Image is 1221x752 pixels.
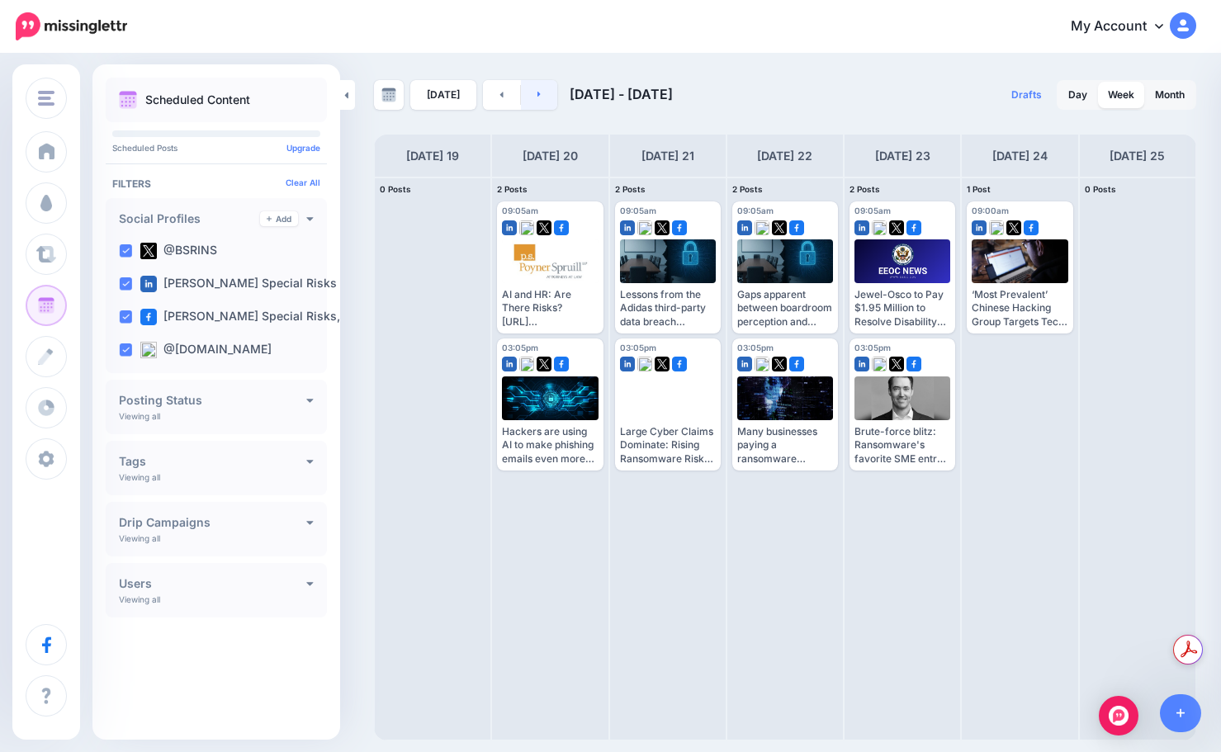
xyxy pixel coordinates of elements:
[286,143,320,153] a: Upgrade
[757,146,812,166] h4: [DATE] 22
[140,309,354,325] label: [PERSON_NAME] Special Risks, …
[537,357,551,371] img: twitter-square.png
[854,220,869,235] img: linkedin-square.png
[519,220,534,235] img: bluesky-square.png
[772,357,787,371] img: twitter-square.png
[737,288,833,329] div: Gaps apparent between boardroom perception and cyber reality [URL][DOMAIN_NAME][PERSON_NAME]
[140,276,355,292] label: [PERSON_NAME] Special Risks (…
[286,177,320,187] a: Clear All
[655,220,670,235] img: twitter-square.png
[637,357,652,371] img: bluesky-square.png
[641,146,694,166] h4: [DATE] 21
[737,220,752,235] img: linkedin-square.png
[119,411,160,421] p: Viewing all
[1110,146,1165,166] h4: [DATE] 25
[854,357,869,371] img: linkedin-square.png
[772,220,787,235] img: twitter-square.png
[502,220,517,235] img: linkedin-square.png
[119,213,260,225] h4: Social Profiles
[620,425,716,466] div: Large Cyber Claims Dominate: Rising Ransomware Risks and Industry-Specific Trends [URL][DOMAIN_NAME]
[119,517,306,528] h4: Drip Campaigns
[145,94,250,106] p: Scheduled Content
[992,146,1048,166] h4: [DATE] 24
[119,533,160,543] p: Viewing all
[502,288,598,329] div: AI and HR: Are There Risks? [URL][DOMAIN_NAME]
[1054,7,1196,47] a: My Account
[1058,82,1097,108] a: Day
[737,425,833,466] div: Many businesses paying a ransomware demand don't get their data back [URL][DOMAIN_NAME]
[672,220,687,235] img: facebook-square.png
[972,206,1009,215] span: 09:00am
[755,220,769,235] img: bluesky-square.png
[112,177,320,190] h4: Filters
[732,184,763,194] span: 2 Posts
[620,288,716,329] div: Lessons from the Adidas third-party data breach [URL][DOMAIN_NAME]
[854,425,950,466] div: Brute-force blitz: Ransomware's favorite SME entry point exposed [URL][DOMAIN_NAME]
[119,594,160,604] p: Viewing all
[737,206,774,215] span: 09:05am
[849,184,880,194] span: 2 Posts
[1085,184,1116,194] span: 0 Posts
[1001,80,1052,110] a: Drafts
[380,184,411,194] span: 0 Posts
[1098,82,1144,108] a: Week
[140,243,157,259] img: twitter-square.png
[620,357,635,371] img: linkedin-square.png
[967,184,991,194] span: 1 Post
[889,357,904,371] img: twitter-square.png
[497,184,528,194] span: 2 Posts
[554,357,569,371] img: facebook-square.png
[537,220,551,235] img: twitter-square.png
[620,220,635,235] img: linkedin-square.png
[523,146,578,166] h4: [DATE] 20
[502,206,538,215] span: 09:05am
[260,211,298,226] a: Add
[410,80,476,110] a: [DATE]
[112,144,320,152] p: Scheduled Posts
[119,578,306,589] h4: Users
[140,342,157,358] img: bluesky-square.png
[406,146,459,166] h4: [DATE] 19
[1099,696,1138,735] div: Open Intercom Messenger
[637,220,652,235] img: bluesky-square.png
[502,343,538,352] span: 03:05pm
[381,87,396,102] img: calendar-grey-darker.png
[119,456,306,467] h4: Tags
[972,288,1067,329] div: ‘Most Prevalent’ Chinese Hacking Group Targets Tech, Law Firms [URL][DOMAIN_NAME]
[737,343,774,352] span: 03:05pm
[554,220,569,235] img: facebook-square.png
[119,395,306,406] h4: Posting Status
[789,220,804,235] img: facebook-square.png
[875,146,930,166] h4: [DATE] 23
[737,357,752,371] img: linkedin-square.png
[972,220,987,235] img: linkedin-square.png
[140,243,217,259] label: @BSRINS
[140,309,157,325] img: facebook-square.png
[854,206,891,215] span: 09:05am
[16,12,127,40] img: Missinglettr
[119,472,160,482] p: Viewing all
[906,220,921,235] img: facebook-square.png
[615,184,646,194] span: 2 Posts
[755,357,769,371] img: bluesky-square.png
[140,342,272,358] label: @[DOMAIN_NAME]
[872,220,887,235] img: bluesky-square.png
[789,357,804,371] img: facebook-square.png
[854,343,891,352] span: 03:05pm
[140,276,157,292] img: linkedin-square.png
[519,357,534,371] img: bluesky-square.png
[119,91,137,109] img: calendar.png
[570,86,673,102] span: [DATE] - [DATE]
[889,220,904,235] img: twitter-square.png
[906,357,921,371] img: facebook-square.png
[872,357,887,371] img: bluesky-square.png
[38,91,54,106] img: menu.png
[1011,90,1042,100] span: Drafts
[989,220,1004,235] img: bluesky-square.png
[672,357,687,371] img: facebook-square.png
[655,357,670,371] img: twitter-square.png
[502,357,517,371] img: linkedin-square.png
[1024,220,1039,235] img: facebook-square.png
[502,425,598,466] div: Hackers are using AI to make phishing emails even more convincing [URL][DOMAIN_NAME]
[1006,220,1021,235] img: twitter-square.png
